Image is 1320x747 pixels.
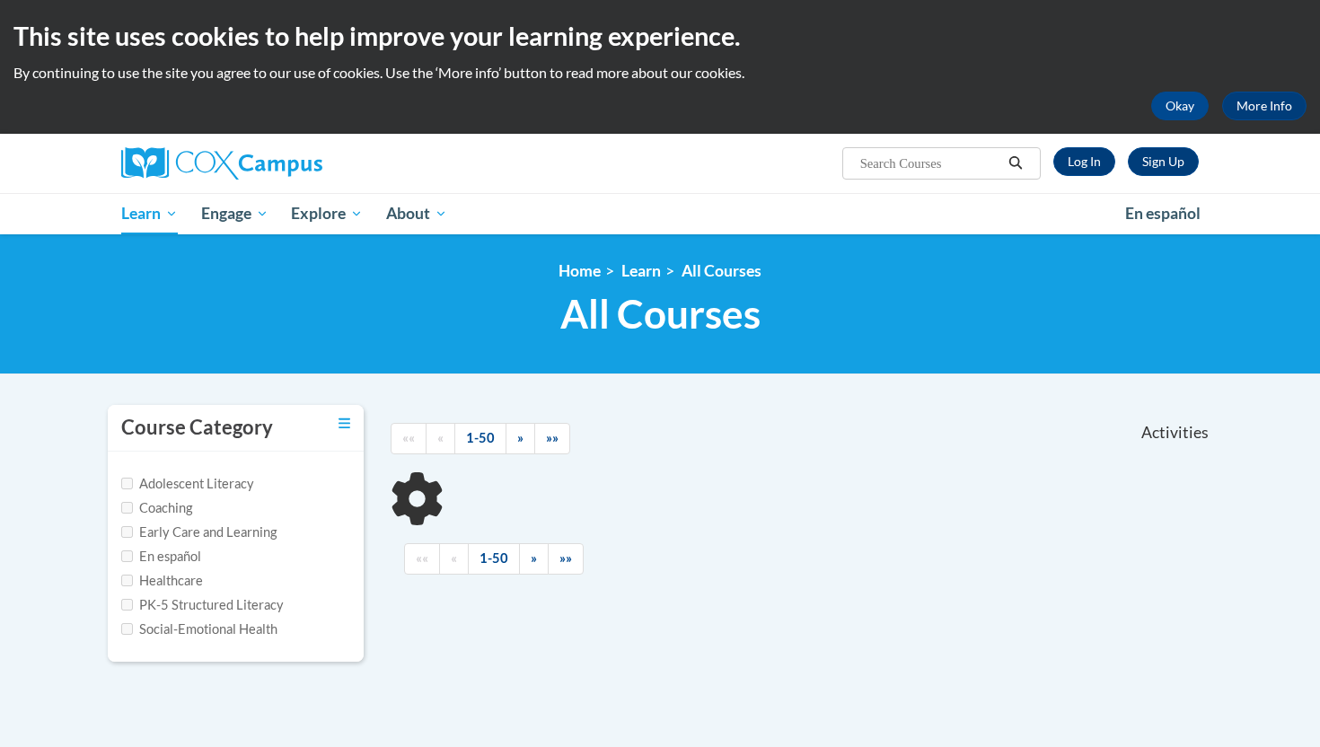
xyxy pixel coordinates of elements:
[559,261,601,280] a: Home
[121,203,178,224] span: Learn
[121,414,273,442] h3: Course Category
[546,430,559,445] span: »»
[416,550,428,566] span: ««
[858,153,1002,174] input: Search Courses
[121,523,277,542] label: Early Care and Learning
[94,193,1226,234] div: Main menu
[121,620,277,639] label: Social-Emotional Health
[468,543,520,575] a: 1-50
[121,571,203,591] label: Healthcare
[374,193,459,234] a: About
[1125,204,1201,223] span: En español
[1151,92,1209,120] button: Okay
[1002,153,1029,174] button: Search
[121,526,133,538] input: Checkbox for Options
[121,147,462,180] a: Cox Campus
[121,595,284,615] label: PK-5 Structured Literacy
[621,261,661,280] a: Learn
[121,547,201,567] label: En español
[121,474,254,494] label: Adolescent Literacy
[121,575,133,586] input: Checkbox for Options
[517,430,524,445] span: »
[121,502,133,514] input: Checkbox for Options
[391,423,427,454] a: Begining
[121,498,192,518] label: Coaching
[404,543,440,575] a: Begining
[121,599,133,611] input: Checkbox for Options
[451,550,457,566] span: «
[1053,147,1115,176] a: Log In
[1113,195,1212,233] a: En español
[189,193,280,234] a: Engage
[201,203,268,224] span: Engage
[1222,92,1307,120] a: More Info
[439,543,469,575] a: Previous
[110,193,189,234] a: Learn
[548,543,584,575] a: End
[560,290,761,338] span: All Courses
[531,550,537,566] span: »
[13,63,1307,83] p: By continuing to use the site you agree to our use of cookies. Use the ‘More info’ button to read...
[279,193,374,234] a: Explore
[534,423,570,454] a: End
[121,550,133,562] input: Checkbox for Options
[454,423,506,454] a: 1-50
[121,623,133,635] input: Checkbox for Options
[121,147,322,180] img: Cox Campus
[339,414,350,434] a: Toggle collapse
[402,430,415,445] span: ««
[121,478,133,489] input: Checkbox for Options
[426,423,455,454] a: Previous
[1128,147,1199,176] a: Register
[13,18,1307,54] h2: This site uses cookies to help improve your learning experience.
[291,203,363,224] span: Explore
[559,550,572,566] span: »»
[386,203,447,224] span: About
[437,430,444,445] span: «
[519,543,549,575] a: Next
[682,261,761,280] a: All Courses
[1141,423,1209,443] span: Activities
[506,423,535,454] a: Next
